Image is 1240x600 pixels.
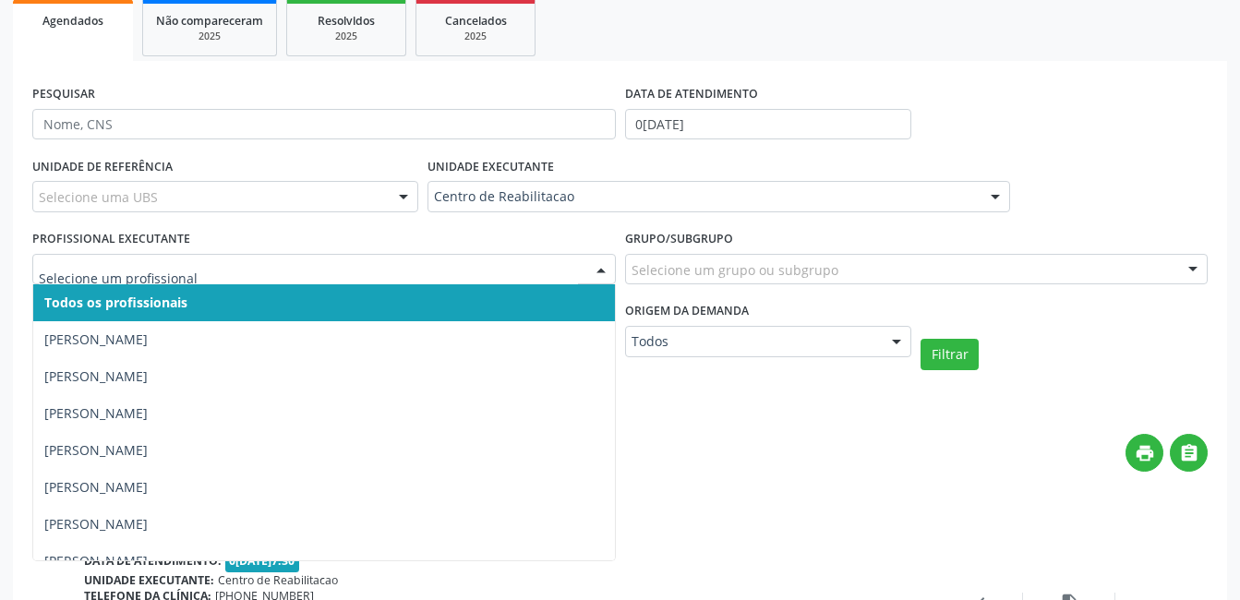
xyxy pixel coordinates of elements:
span: [PERSON_NAME] [44,404,148,422]
span: [PERSON_NAME] [44,330,148,348]
label: PROFISSIONAL EXECUTANTE [32,225,190,254]
label: UNIDADE EXECUTANTE [427,152,554,181]
div: 2025 [300,30,392,43]
span: [PERSON_NAME] [44,552,148,570]
div: 2025 [156,30,263,43]
span: Não compareceram [156,13,263,29]
input: Selecione um profissional [39,260,578,297]
i:  [1179,443,1199,463]
label: Grupo/Subgrupo [625,225,733,254]
input: Selecione um intervalo [625,109,912,140]
input: Nome, CNS [32,109,616,140]
span: Selecione um grupo ou subgrupo [632,260,838,280]
span: [PERSON_NAME] [44,478,148,496]
span: Todos os profissionais [44,294,187,311]
b: Unidade executante: [84,572,214,588]
label: DATA DE ATENDIMENTO [625,80,758,109]
span: Agendados [42,13,103,29]
span: Centro de Reabilitacao [218,572,338,588]
button: print [1126,434,1163,472]
span: Selecione uma UBS [39,187,158,207]
i: print [1135,443,1155,463]
span: [PERSON_NAME] [44,515,148,533]
div: 2025 [429,30,522,43]
span: Cancelados [445,13,507,29]
label: PESQUISAR [32,80,95,109]
label: UNIDADE DE REFERÊNCIA [32,152,173,181]
span: Centro de Reabilitacao [434,187,973,206]
button:  [1170,434,1208,472]
span: Todos [632,332,874,351]
span: [PERSON_NAME] [44,441,148,459]
button: Filtrar [921,339,979,370]
label: Origem da demanda [625,297,749,326]
span: [PERSON_NAME] [44,367,148,385]
span: Resolvidos [318,13,375,29]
